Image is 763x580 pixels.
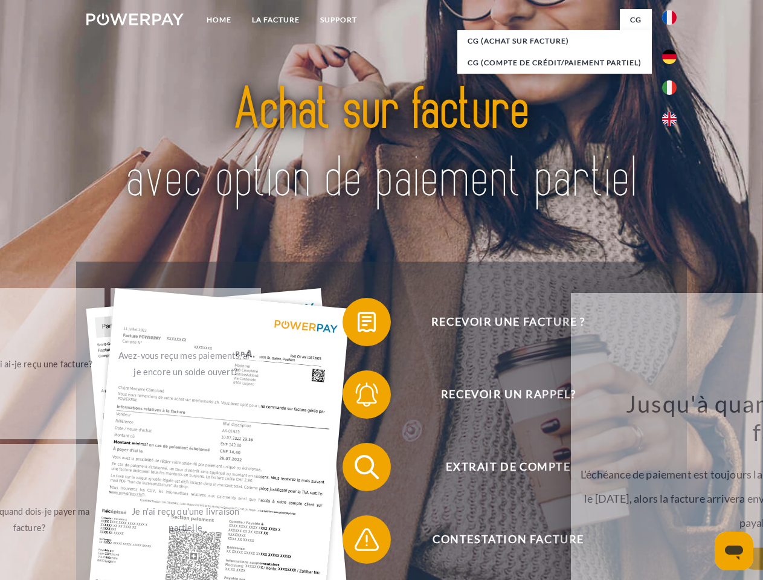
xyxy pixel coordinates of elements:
[662,50,677,64] img: de
[118,503,254,536] div: Je n'ai reçu qu'une livraison partielle
[86,13,184,25] img: logo-powerpay-white.svg
[662,10,677,25] img: fr
[343,515,657,564] button: Contestation Facture
[115,58,648,231] img: title-powerpay_fr.svg
[457,30,652,52] a: CG (achat sur facture)
[662,112,677,126] img: en
[111,288,261,439] a: Avez-vous reçu mes paiements, ai-je encore un solde ouvert?
[352,524,382,555] img: qb_warning.svg
[196,9,242,31] a: Home
[343,443,657,491] button: Extrait de compte
[662,80,677,95] img: it
[242,9,310,31] a: LA FACTURE
[310,9,367,31] a: Support
[352,452,382,482] img: qb_search.svg
[360,515,656,564] span: Contestation Facture
[360,443,656,491] span: Extrait de compte
[118,347,254,380] div: Avez-vous reçu mes paiements, ai-je encore un solde ouvert?
[715,532,753,570] iframe: Bouton de lancement de la fenêtre de messagerie
[457,52,652,74] a: CG (Compte de crédit/paiement partiel)
[620,9,652,31] a: CG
